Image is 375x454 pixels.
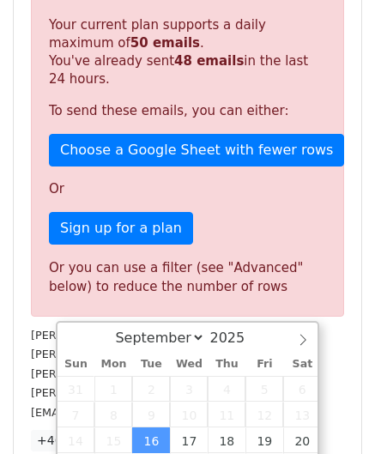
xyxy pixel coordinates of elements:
[245,359,283,370] span: Fri
[49,102,326,120] p: To send these emails, you can either:
[49,16,326,88] p: Your current plan supports a daily maximum of . You've already sent in the last 24 hours.
[94,402,132,427] span: September 8, 2025
[289,372,375,454] iframe: Chat Widget
[94,376,132,402] span: September 1, 2025
[57,359,95,370] span: Sun
[170,376,208,402] span: September 3, 2025
[174,53,244,69] strong: 48 emails
[283,376,321,402] span: September 6, 2025
[245,402,283,427] span: September 12, 2025
[205,330,267,346] input: Year
[132,376,170,402] span: September 2, 2025
[132,359,170,370] span: Tue
[31,367,312,400] small: [PERSON_NAME][EMAIL_ADDRESS][PERSON_NAME][PERSON_NAME][DOMAIN_NAME]
[170,402,208,427] span: September 10, 2025
[94,359,132,370] span: Mon
[57,376,95,402] span: August 31, 2025
[49,180,326,198] p: Or
[31,329,312,361] small: [PERSON_NAME][EMAIL_ADDRESS][PERSON_NAME][PERSON_NAME][DOMAIN_NAME]
[208,402,245,427] span: September 11, 2025
[49,258,326,297] div: Or you can use a filter (see "Advanced" below) to reduce the number of rows
[132,427,170,453] span: September 16, 2025
[208,427,245,453] span: September 18, 2025
[57,402,95,427] span: September 7, 2025
[132,402,170,427] span: September 9, 2025
[49,134,344,166] a: Choose a Google Sheet with fewer rows
[170,359,208,370] span: Wed
[94,427,132,453] span: September 15, 2025
[57,427,95,453] span: September 14, 2025
[130,35,200,51] strong: 50 emails
[31,430,103,451] a: +46 more
[170,427,208,453] span: September 17, 2025
[283,427,321,453] span: September 20, 2025
[49,212,193,245] a: Sign up for a plan
[245,376,283,402] span: September 5, 2025
[245,427,283,453] span: September 19, 2025
[208,376,245,402] span: September 4, 2025
[283,402,321,427] span: September 13, 2025
[283,359,321,370] span: Sat
[31,406,313,419] small: [EMAIL_ADDRESS][PERSON_NAME][DOMAIN_NAME]
[208,359,245,370] span: Thu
